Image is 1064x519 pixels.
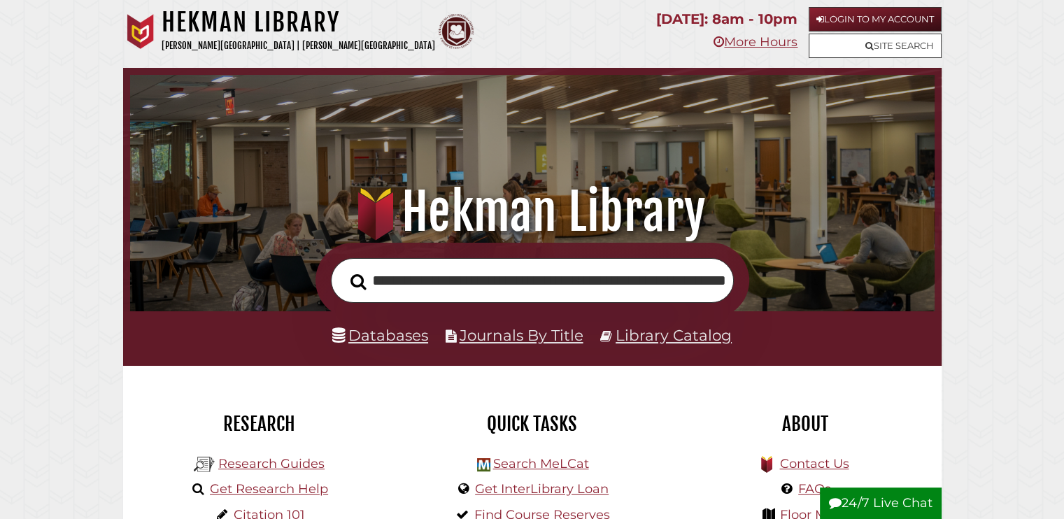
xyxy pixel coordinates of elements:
[162,38,435,54] p: [PERSON_NAME][GEOGRAPHIC_DATA] | [PERSON_NAME][GEOGRAPHIC_DATA]
[134,412,385,436] h2: Research
[218,456,325,471] a: Research Guides
[210,481,328,497] a: Get Research Help
[332,326,428,344] a: Databases
[350,273,367,290] i: Search
[477,458,490,471] img: Hekman Library Logo
[779,456,849,471] a: Contact Us
[439,14,474,49] img: Calvin Theological Seminary
[714,34,797,50] a: More Hours
[162,7,435,38] h1: Hekman Library
[406,412,658,436] h2: Quick Tasks
[656,7,797,31] p: [DATE]: 8am - 10pm
[475,481,609,497] a: Get InterLibrary Loan
[679,412,931,436] h2: About
[809,7,942,31] a: Login to My Account
[194,454,215,475] img: Hekman Library Logo
[492,456,588,471] a: Search MeLCat
[798,481,831,497] a: FAQs
[809,34,942,58] a: Site Search
[460,326,583,344] a: Journals By Title
[343,269,374,294] button: Search
[146,181,918,243] h1: Hekman Library
[616,326,732,344] a: Library Catalog
[123,14,158,49] img: Calvin University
